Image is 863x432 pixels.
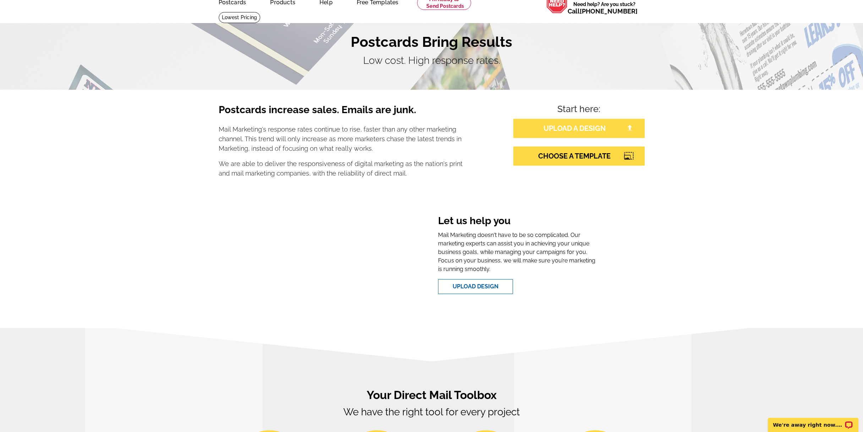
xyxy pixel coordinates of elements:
p: Low cost. High response rates. [219,53,645,68]
span: Call [568,7,638,15]
h3: Let us help you [438,215,597,228]
a: [PHONE_NUMBER] [580,7,638,15]
h4: Start here: [513,104,645,116]
a: Upload Design [438,279,513,294]
img: file-upload-white.png [627,125,633,131]
p: We are able to deliver the responsiveness of digital marketing as the nation's print and mail mar... [219,159,463,178]
span: Need help? Are you stuck? [568,1,641,15]
h3: Postcards increase sales. Emails are junk. [219,104,463,122]
a: CHOOSE A TEMPLATE [513,146,645,166]
a: UPLOAD A DESIGN [513,119,645,138]
p: Mail Marketing doesn't have to be so complicated. Our marketing experts can assist you in achievi... [438,231,597,273]
iframe: LiveChat chat widget [763,410,863,432]
h2: Your Direct Mail Toolbox [219,388,645,402]
h1: Postcards Bring Results [219,33,645,50]
p: Mail Marketing's response rates continue to rise, faster than any other marketing channel. This t... [219,124,463,153]
iframe: Welcome To expresscopy [266,209,417,300]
